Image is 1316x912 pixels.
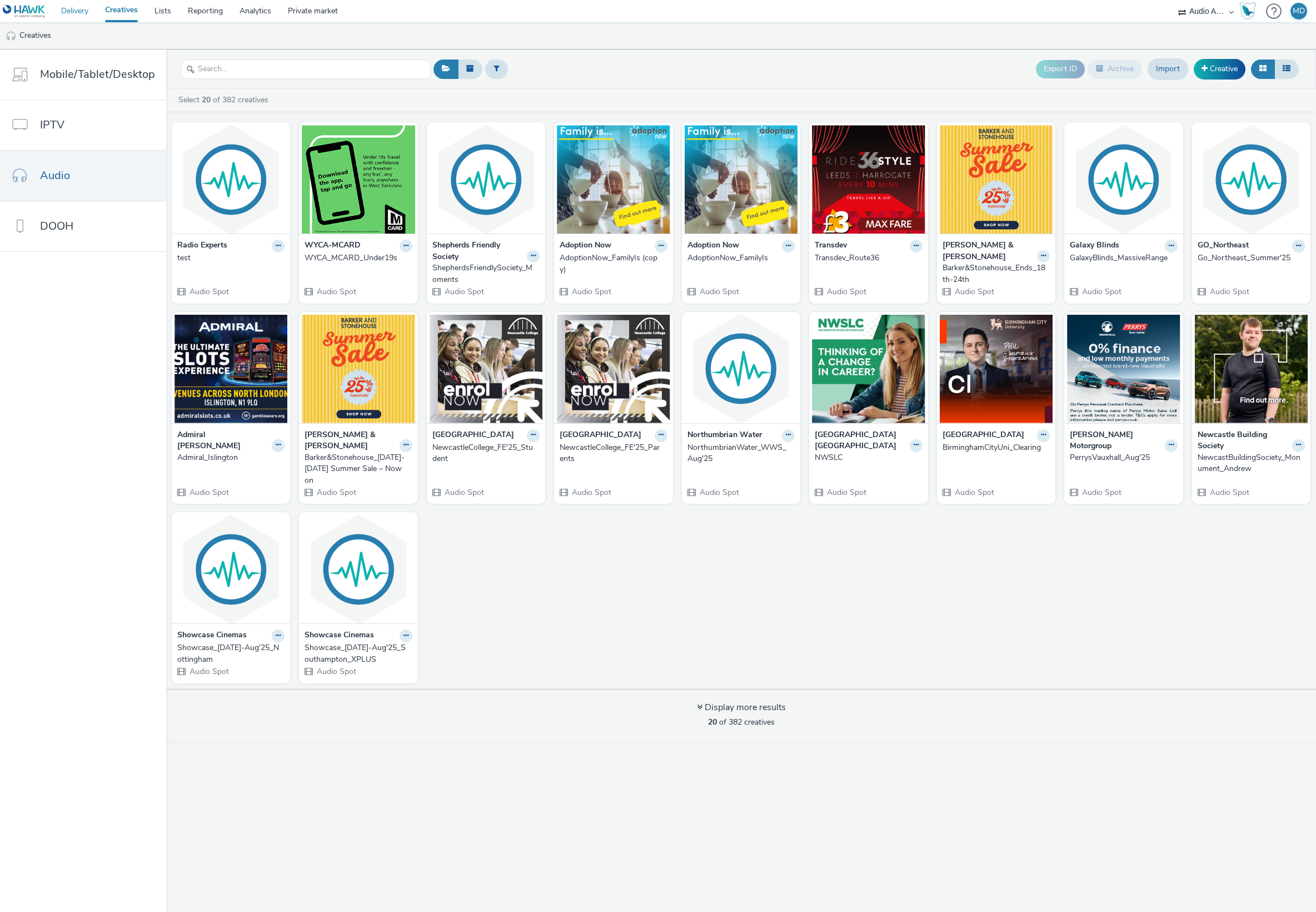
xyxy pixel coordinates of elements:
img: Go_Northeast_Summer'25 visual [1195,125,1308,234]
img: Showcase_Jul-Aug'25_Nottingham visual [175,515,287,623]
a: Creative [1194,59,1245,79]
a: Showcase_[DATE]-Aug'25_Nottingham [177,642,285,665]
a: NewcastleCollege_FE'25_Student [432,442,540,465]
strong: Adoption Now [687,240,739,252]
span: Audio Spot [699,286,739,297]
strong: Transdev [815,240,847,252]
div: ShepherdsFriendlySociety_Moments [432,262,535,285]
span: IPTV [40,117,64,133]
a: AdoptionNow_FamilyIs [687,252,795,264]
a: WYCA_MCARD_Under19s [305,252,412,264]
img: PerrysVauxhall_Aug'25 visual [1067,315,1180,423]
span: Audio Spot [443,487,484,498]
img: Transdev_Route36 visual [812,125,925,234]
div: Showcase_[DATE]-Aug'25_Southampton_XPLUS [305,642,407,665]
strong: [GEOGRAPHIC_DATA] [560,429,641,442]
strong: Adoption Now [560,240,611,252]
a: NWSLC [815,452,922,463]
div: NewcastleCollege_FE'25_Student [432,442,535,465]
img: Hawk Academy [1239,2,1256,20]
strong: Northumbrian Water [687,429,762,442]
div: WYCA_MCARD_Under19s [305,252,407,264]
span: Audio [40,167,70,184]
span: Audio Spot [954,286,994,297]
span: of 382 creatives [708,717,775,727]
div: Transdev_Route36 [815,252,918,264]
a: Showcase_[DATE]-Aug'25_Southampton_XPLUS [305,642,412,665]
strong: 20 [708,717,717,727]
a: Import [1148,58,1188,80]
a: Barker&Stonehouse_[DATE]-[DATE] Summer Sale – Now on [305,452,412,486]
img: NWSLC visual [812,315,925,423]
div: Display more results [697,701,786,714]
strong: [PERSON_NAME] Motorgroup [1070,429,1162,452]
a: Barker&Stonehouse_Ends_18th-24th [943,262,1050,285]
div: Barker&Stonehouse_[DATE]-[DATE] Summer Sale – Now on [305,452,407,486]
img: Barker&Stonehouse_11-17th Aug Summer Sale – Now on visual [302,315,415,423]
img: NewcastBuildingSociety_Monument_Andrew visual [1195,315,1308,423]
span: Audio Spot [316,286,356,297]
span: Audio Spot [1209,487,1249,498]
span: Mobile/Tablet/Desktop [40,66,155,82]
div: MD [1293,3,1305,19]
strong: Showcase Cinemas [177,630,247,642]
div: Showcase_[DATE]-Aug'25_Nottingham [177,642,280,665]
input: Search... [181,60,431,79]
img: GalaxyBlinds_MassiveRange visual [1067,125,1180,234]
span: Audio Spot [316,666,356,677]
button: Export ID [1036,60,1085,78]
strong: WYCA-MCARD [305,240,361,252]
a: NewcastleCollege_FE'25_Parents [560,442,667,465]
div: NewcastleCollege_FE'25_Parents [560,442,662,465]
img: undefined Logo [3,4,46,18]
img: test visual [175,125,287,234]
strong: [PERSON_NAME] & [PERSON_NAME] [943,240,1034,262]
div: AdoptionNow_FamilyIs [687,252,790,264]
img: NewcastleCollege_FE'25_Student visual [430,315,542,423]
div: AdoptionNow_FamilyIs (copy) [560,252,662,275]
strong: Showcase Cinemas [305,630,374,642]
a: NorthumbrianWater_WWS_Aug'25 [687,442,795,465]
div: Admiral_Islington [177,452,280,463]
button: Table [1274,60,1299,78]
div: GalaxyBlinds_MassiveRange [1070,252,1173,264]
span: Audio Spot [1081,487,1121,498]
div: NewcastBuildingSociety_Monument_Andrew [1198,452,1300,475]
strong: [GEOGRAPHIC_DATA] [432,429,514,442]
span: Audio Spot [443,286,484,297]
strong: [GEOGRAPHIC_DATA] [943,429,1024,442]
span: Audio Spot [571,286,611,297]
img: NorthumbrianWater_WWS_Aug'25 visual [685,315,797,423]
a: GalaxyBlinds_MassiveRange [1070,252,1177,264]
a: ShepherdsFriendlySociety_Moments [432,262,540,285]
button: Archive [1088,60,1142,78]
a: Go_Northeast_Summer'25 [1198,252,1305,264]
img: Barker&Stonehouse_Ends_18th-24th visual [940,125,1053,234]
span: Audio Spot [188,487,229,498]
img: ShepherdsFriendlySociety_Moments visual [430,125,542,234]
span: Audio Spot [571,487,611,498]
strong: Newcastle Building Society [1198,429,1289,452]
span: Audio Spot [1081,286,1121,297]
img: Admiral_Islington visual [175,315,287,423]
img: audio [6,31,17,42]
a: NewcastBuildingSociety_Monument_Andrew [1198,452,1305,475]
a: test [177,252,285,264]
strong: 20 [202,95,211,105]
a: BirminghamCityUni_Clearing [943,442,1050,453]
img: NewcastleCollege_FE'25_Parents visual [557,315,670,423]
img: AdoptionNow_FamilyIs visual [685,125,797,234]
img: AdoptionNow_FamilyIs (copy) visual [557,125,670,234]
span: Audio Spot [826,286,866,297]
div: Go_Northeast_Summer'25 [1198,252,1300,264]
strong: GO_Northeast [1198,240,1249,252]
span: DOOH [40,218,73,234]
span: Audio Spot [188,666,229,677]
div: NorthumbrianWater_WWS_Aug'25 [687,442,790,465]
img: BirminghamCityUni_Clearing visual [940,315,1053,423]
div: Barker&Stonehouse_Ends_18th-24th [943,262,1045,285]
span: Audio Spot [826,487,866,498]
span: Audio Spot [699,487,739,498]
span: Audio Spot [316,487,356,498]
span: Audio Spot [1209,286,1249,297]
